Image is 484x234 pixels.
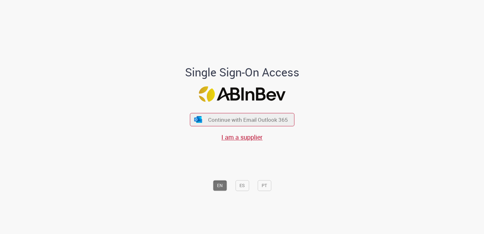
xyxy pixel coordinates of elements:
button: ícone Azure/Microsoft 360 Continue with Email Outlook 365 [190,113,294,126]
img: ícone Azure/Microsoft 360 [194,116,203,123]
button: EN [213,180,227,191]
button: ES [235,180,249,191]
a: I am a supplier [221,133,263,141]
h1: Single Sign-On Access [154,66,330,79]
img: Logo ABInBev [199,86,285,102]
button: PT [258,180,271,191]
span: Continue with Email Outlook 365 [208,116,288,123]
